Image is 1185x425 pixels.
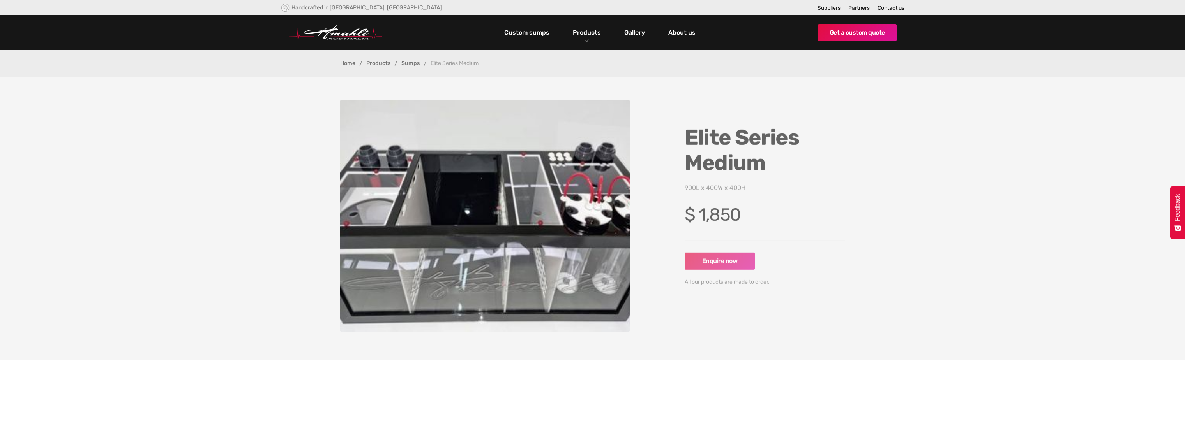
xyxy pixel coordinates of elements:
a: Products [571,27,603,38]
a: About us [666,26,698,39]
a: Get a custom quote [818,24,897,41]
a: open lightbox [340,100,630,332]
a: Contact us [878,5,904,11]
img: Hmahli Australia Logo [289,25,382,40]
div: Handcrafted in [GEOGRAPHIC_DATA], [GEOGRAPHIC_DATA] [291,4,442,11]
h1: Elite Series Medium [685,125,845,176]
div: Elite Series Medium [431,61,479,66]
a: home [289,25,382,40]
div: All our products are made to order. [685,277,845,287]
a: Gallery [622,26,647,39]
span: Feedback [1174,194,1181,221]
img: Elite Series Medium [340,100,630,332]
a: Partners [848,5,870,11]
button: Feedback - Show survey [1170,186,1185,239]
h4: $ 1,850 [685,204,845,225]
a: Suppliers [818,5,841,11]
div: Products [567,15,607,50]
p: 900L x 400W x 400H [685,183,845,193]
a: Custom sumps [502,26,551,39]
a: Home [340,61,355,66]
a: Products [366,61,390,66]
a: Sumps [401,61,420,66]
a: Enquire now [685,253,755,270]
